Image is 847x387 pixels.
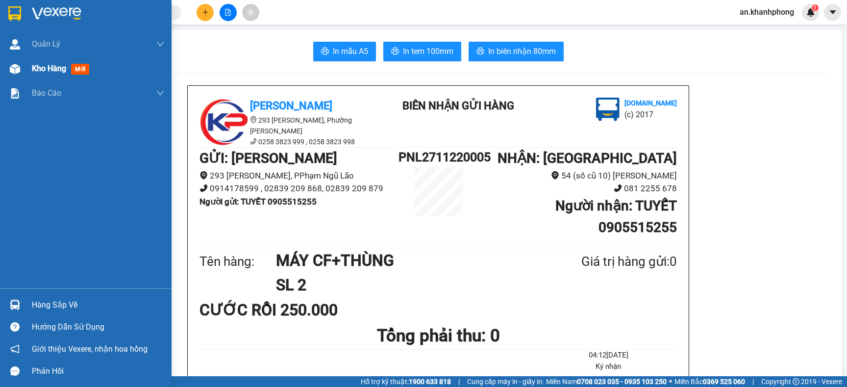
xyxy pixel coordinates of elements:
[250,116,257,123] span: environment
[467,376,544,387] span: Cung cấp máy in - giấy in:
[199,184,208,192] span: phone
[812,4,819,11] sup: 1
[199,171,208,180] span: environment
[824,4,841,21] button: caret-down
[383,42,461,61] button: printerIn tem 100mm
[614,184,622,192] span: phone
[752,376,754,387] span: |
[555,198,677,235] b: Người nhận : TUYẾT 0905515255
[403,45,453,57] span: In tem 100mm
[732,6,802,18] span: an.khanhphong
[199,98,249,147] img: logo.jpg
[478,169,677,182] li: 54 (số cũ 10) [PERSON_NAME]
[250,138,257,145] span: phone
[361,376,451,387] span: Hỗ trợ kỹ thuật:
[199,136,376,147] li: 0258 3823 999 , 0258 3823 998
[32,320,164,335] div: Hướng dẫn sử dụng
[32,87,61,99] span: Báo cáo
[276,248,534,273] h1: MÁY CF+THÙNG
[242,4,259,21] button: aim
[276,273,534,297] h1: SL 2
[220,4,237,21] button: file-add
[199,182,399,195] li: 0914178599 , 02839 209 868, 02839 209 879
[199,322,677,349] h1: Tổng phải thu: 0
[476,47,484,56] span: printer
[391,47,399,56] span: printer
[197,4,214,21] button: plus
[806,8,815,17] img: icon-new-feature
[199,169,399,182] li: 293 [PERSON_NAME], PPhạm Ngũ Lão
[546,376,667,387] span: Miền Nam
[321,47,329,56] span: printer
[10,300,20,310] img: warehouse-icon
[224,9,231,16] span: file-add
[10,88,20,99] img: solution-icon
[624,108,677,121] li: (c) 2017
[71,64,89,75] span: mới
[32,64,66,73] span: Kho hàng
[399,148,478,167] h1: PNL2711220005
[199,115,376,136] li: 293 [PERSON_NAME], Phường [PERSON_NAME]
[32,343,148,355] span: Giới thiệu Vexere, nhận hoa hồng
[828,8,837,17] span: caret-down
[10,344,20,354] span: notification
[534,252,677,272] div: Giá trị hàng gửi: 0
[409,378,451,386] strong: 1900 633 818
[10,322,20,332] span: question-circle
[596,98,620,121] img: logo.jpg
[250,100,332,112] b: [PERSON_NAME]
[469,42,564,61] button: printerIn biên nhận 80mm
[202,9,209,16] span: plus
[199,197,317,206] b: Người gửi : TUYẾT 0905515255
[551,171,559,180] span: environment
[247,9,254,16] span: aim
[488,45,556,57] span: In biên nhận 80mm
[32,364,164,379] div: Phản hồi
[402,100,514,112] b: BIÊN NHẬN GỬI HÀNG
[813,4,817,11] span: 1
[540,350,677,361] li: 04:12[DATE]
[156,89,164,97] span: down
[793,378,799,385] span: copyright
[156,40,164,48] span: down
[674,376,745,387] span: Miền Bắc
[32,298,164,312] div: Hàng sắp về
[540,361,677,373] li: Ký nhận
[458,376,460,387] span: |
[32,38,60,50] span: Quản Lý
[577,378,667,386] strong: 0708 023 035 - 0935 103 250
[199,298,357,322] div: CƯỚC RỒI 250.000
[498,150,677,166] b: NHẬN : [GEOGRAPHIC_DATA]
[199,150,337,166] b: GỬI : [PERSON_NAME]
[8,6,21,21] img: logo-vxr
[199,252,276,272] div: Tên hàng:
[10,366,20,376] span: message
[703,378,745,386] strong: 0369 525 060
[10,64,20,74] img: warehouse-icon
[313,42,376,61] button: printerIn mẫu A5
[669,380,672,384] span: ⚪️
[478,182,677,195] li: 081 2255 678
[10,39,20,50] img: warehouse-icon
[333,45,368,57] span: In mẫu A5
[624,99,677,107] b: [DOMAIN_NAME]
